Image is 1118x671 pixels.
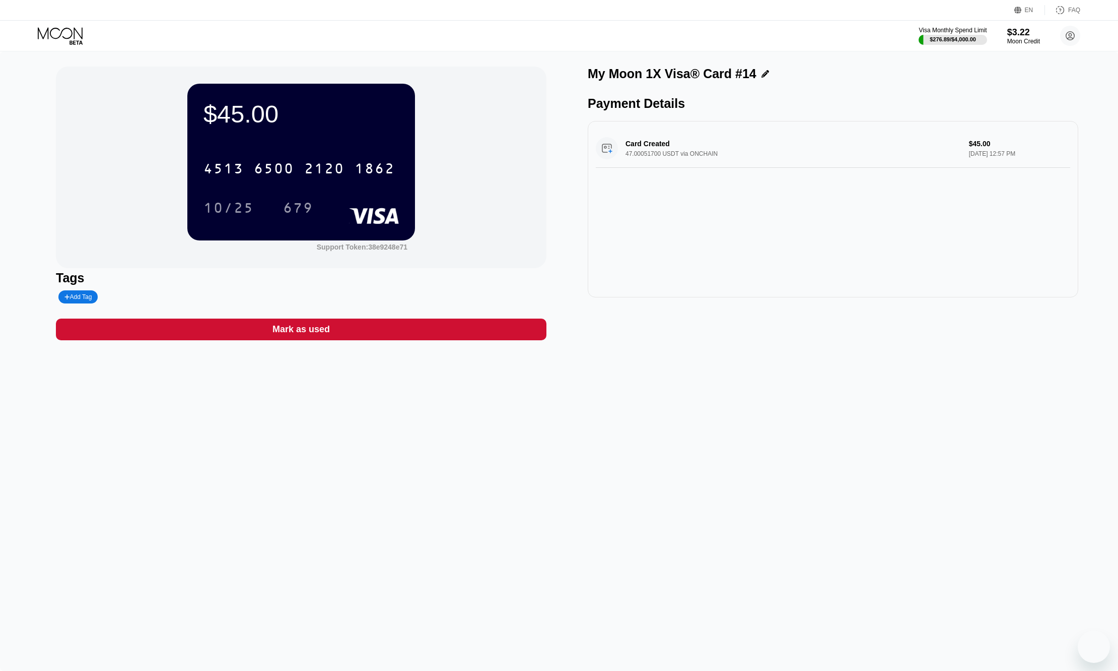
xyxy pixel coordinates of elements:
div: 4513650021201862 [197,156,401,181]
div: Add Tag [64,293,92,300]
div: Mark as used [56,319,546,340]
div: 6500 [254,162,294,178]
div: Support Token:38e9248e71 [317,243,407,251]
div: $3.22 [1007,27,1040,38]
div: Add Tag [58,290,98,303]
div: 10/25 [196,195,261,220]
div: Tags [56,271,546,285]
div: FAQ [1045,5,1080,15]
div: Visa Monthly Spend Limit$276.89/$4,000.00 [919,27,987,45]
div: $3.22Moon Credit [1007,27,1040,45]
div: 10/25 [203,201,254,217]
div: EN [1014,5,1045,15]
div: My Moon 1X Visa® Card #14 [588,67,756,81]
div: $45.00 [203,100,399,128]
div: Support Token: 38e9248e71 [317,243,407,251]
div: 2120 [304,162,344,178]
div: FAQ [1068,7,1080,14]
div: 679 [283,201,313,217]
div: Mark as used [272,324,330,335]
div: 4513 [203,162,244,178]
div: Moon Credit [1007,38,1040,45]
div: $276.89 / $4,000.00 [930,36,976,42]
div: EN [1025,7,1033,14]
iframe: Button to launch messaging window [1078,631,1110,663]
div: Visa Monthly Spend Limit [919,27,987,34]
div: 1862 [355,162,395,178]
div: 679 [275,195,321,220]
div: Payment Details [588,96,1078,111]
